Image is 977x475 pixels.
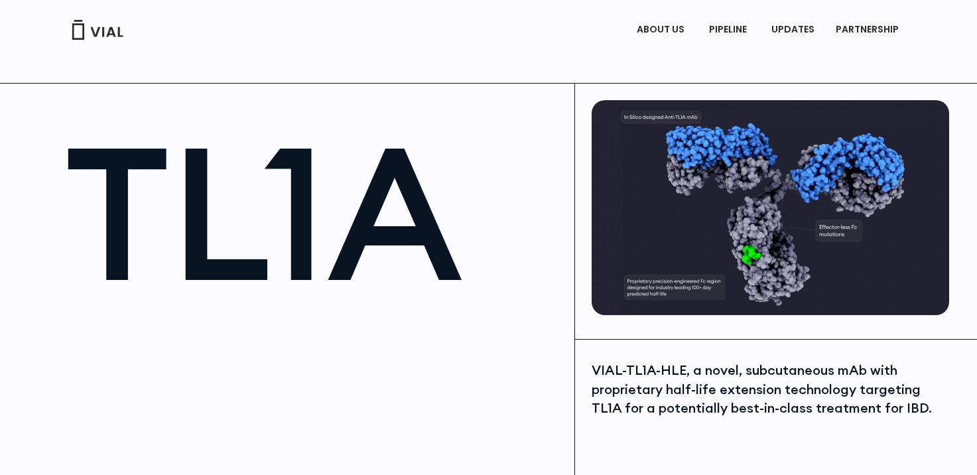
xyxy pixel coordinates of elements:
[592,100,949,315] img: TL1A antibody diagram.
[626,19,698,41] a: ABOUT USMenu Toggle
[71,20,124,40] img: Vial Logo
[592,361,946,418] div: VIAL-TL1A-HLE, a novel, subcutaneous mAb with proprietary half-life extension technology targetin...
[825,19,913,41] a: PARTNERSHIPMenu Toggle
[761,19,824,41] a: UPDATES
[698,19,760,41] a: PIPELINEMenu Toggle
[65,120,562,305] h1: TL1A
